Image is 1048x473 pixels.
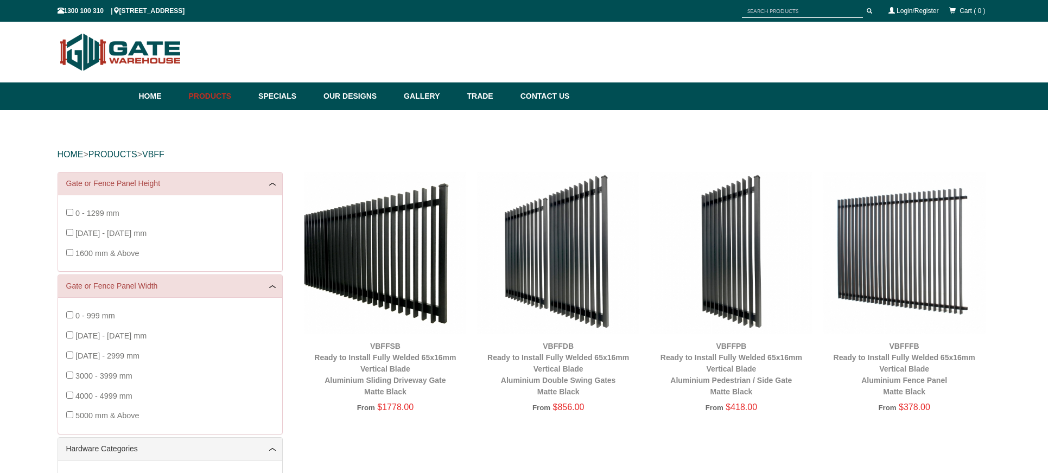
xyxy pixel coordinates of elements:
[706,404,723,412] span: From
[88,150,137,159] a: PRODUCTS
[823,172,986,334] img: VBFFFB - Ready to Install Fully Welded 65x16mm Vertical Blade - Aluminium Fence Panel - Matte Bla...
[660,342,802,396] a: VBFFPBReady to Install Fully Welded 65x16mm Vertical BladeAluminium Pedestrian / Side GateMatte B...
[398,82,461,110] a: Gallery
[58,150,84,159] a: HOME
[75,331,147,340] span: [DATE] - [DATE] mm
[75,229,147,238] span: [DATE] - [DATE] mm
[487,342,629,396] a: VBFFDBReady to Install Fully Welded 65x16mm Vertical BladeAluminium Double Swing GatesMatte Black
[726,402,757,412] span: $418.00
[75,311,115,320] span: 0 - 999 mm
[75,372,132,380] span: 3000 - 3999 mm
[253,82,318,110] a: Specials
[650,172,812,334] img: VBFFPB - Ready to Install Fully Welded 65x16mm Vertical Blade - Aluminium Pedestrian / Side Gate ...
[314,342,456,396] a: VBFFSBReady to Install Fully Welded 65x16mm Vertical BladeAluminium Sliding Driveway GateMatte Black
[75,411,139,420] span: 5000 mm & Above
[58,7,185,15] span: 1300 100 310 | [STREET_ADDRESS]
[66,178,274,189] a: Gate or Fence Panel Height
[304,172,467,334] img: VBFFSB - Ready to Install Fully Welded 65x16mm Vertical Blade - Aluminium Sliding Driveway Gate -...
[318,82,398,110] a: Our Designs
[960,7,985,15] span: Cart ( 0 )
[878,404,896,412] span: From
[75,249,139,258] span: 1600 mm & Above
[742,4,863,18] input: SEARCH PRODUCTS
[183,82,253,110] a: Products
[515,82,570,110] a: Contact Us
[899,402,930,412] span: $378.00
[66,280,274,292] a: Gate or Fence Panel Width
[66,443,274,455] a: Hardware Categories
[897,7,938,15] a: Login/Register
[357,404,375,412] span: From
[477,172,639,334] img: VBFFDB - Ready to Install Fully Welded 65x16mm Vertical Blade - Aluminium Double Swing Gates - Ma...
[142,150,164,159] a: VBFF
[139,82,183,110] a: Home
[461,82,515,110] a: Trade
[553,402,585,412] span: $856.00
[75,351,139,360] span: [DATE] - 2999 mm
[75,209,119,218] span: 0 - 1299 mm
[58,137,991,172] div: > >
[75,392,132,400] span: 4000 - 4999 mm
[834,342,975,396] a: VBFFFBReady to Install Fully Welded 65x16mm Vertical BladeAluminium Fence PanelMatte Black
[377,402,414,412] span: $1778.00
[532,404,550,412] span: From
[58,27,184,77] img: Gate Warehouse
